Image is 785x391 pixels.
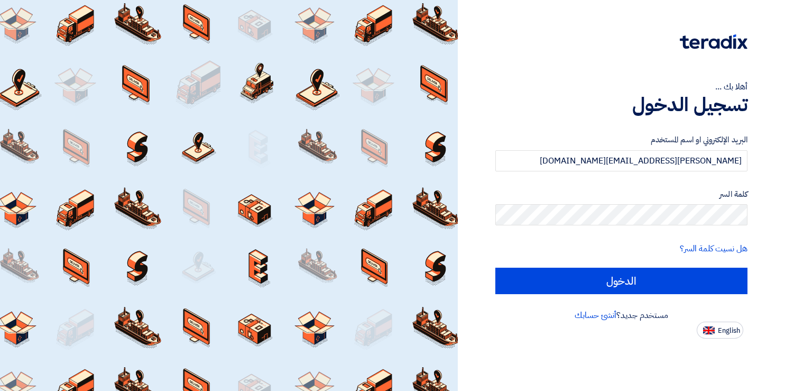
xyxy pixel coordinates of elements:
[495,134,747,146] label: البريد الإلكتروني او اسم المستخدم
[575,309,616,322] a: أنشئ حسابك
[495,93,747,116] h1: تسجيل الدخول
[495,150,747,171] input: أدخل بريد العمل الإلكتروني او اسم المستخدم الخاص بك ...
[703,326,715,334] img: en-US.png
[680,34,747,49] img: Teradix logo
[495,188,747,201] label: كلمة السر
[697,322,743,339] button: English
[680,242,747,255] a: هل نسيت كلمة السر؟
[495,268,747,294] input: الدخول
[495,80,747,93] div: أهلا بك ...
[495,309,747,322] div: مستخدم جديد؟
[718,327,740,334] span: English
